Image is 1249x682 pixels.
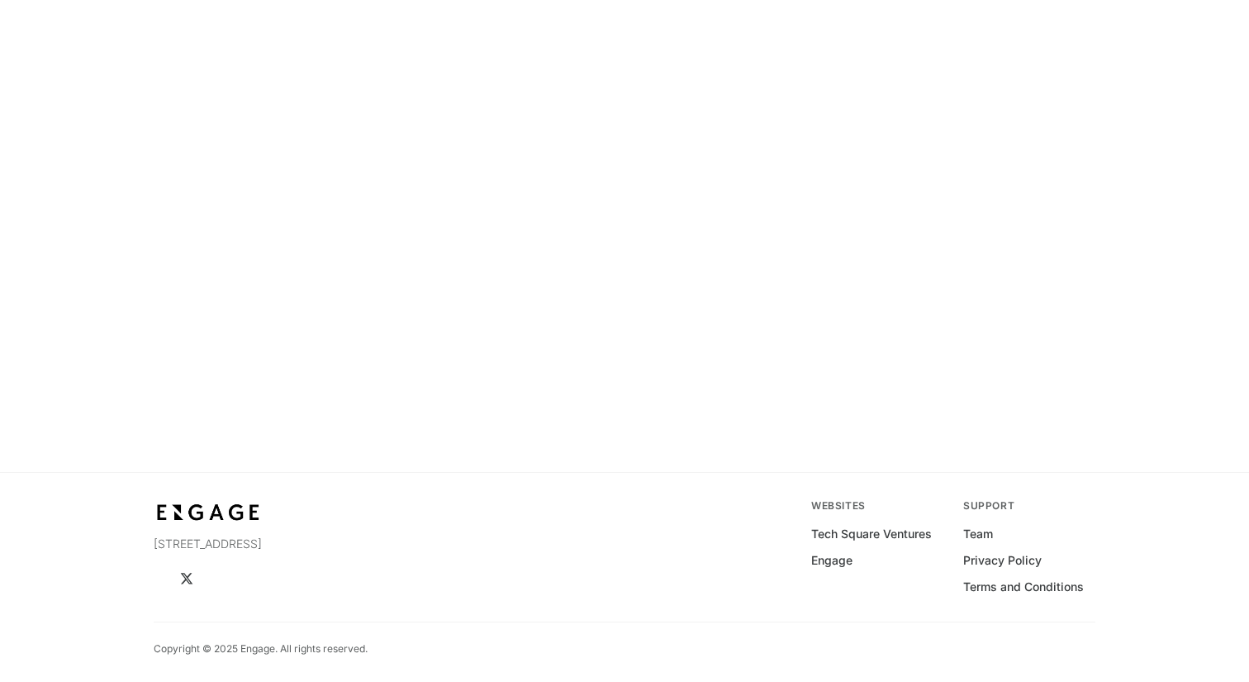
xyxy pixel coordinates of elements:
[963,526,993,542] a: Team
[963,579,1084,595] a: Terms and Conditions
[180,572,193,585] a: X (Twitter)
[154,572,440,585] ul: Social media
[207,572,220,585] a: Instagram
[811,499,943,513] div: Websites
[154,572,167,585] a: LinkedIn
[811,526,932,542] a: Tech Square Ventures
[154,499,263,526] img: bdf1fb74-1727-4ba0-a5bd-bc74ae9fc70b.jpeg
[811,552,852,569] a: Engage
[963,499,1095,513] div: Support
[154,642,368,656] p: Copyright © 2025 Engage. All rights reserved.
[963,552,1042,569] a: Privacy Policy
[154,536,440,552] p: [STREET_ADDRESS]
